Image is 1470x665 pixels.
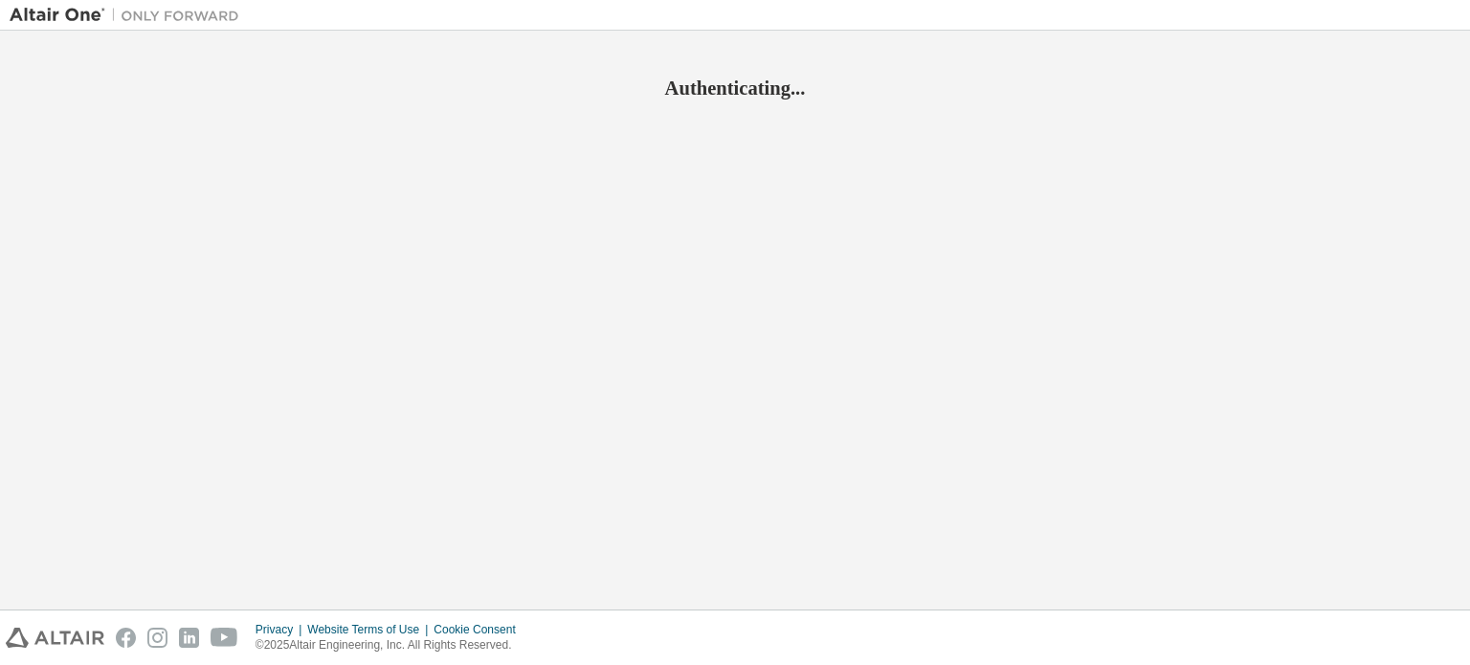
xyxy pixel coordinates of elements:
[179,628,199,648] img: linkedin.svg
[434,622,526,637] div: Cookie Consent
[147,628,167,648] img: instagram.svg
[10,6,249,25] img: Altair One
[6,628,104,648] img: altair_logo.svg
[116,628,136,648] img: facebook.svg
[10,76,1460,100] h2: Authenticating...
[307,622,434,637] div: Website Terms of Use
[256,637,527,654] p: © 2025 Altair Engineering, Inc. All Rights Reserved.
[211,628,238,648] img: youtube.svg
[256,622,307,637] div: Privacy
